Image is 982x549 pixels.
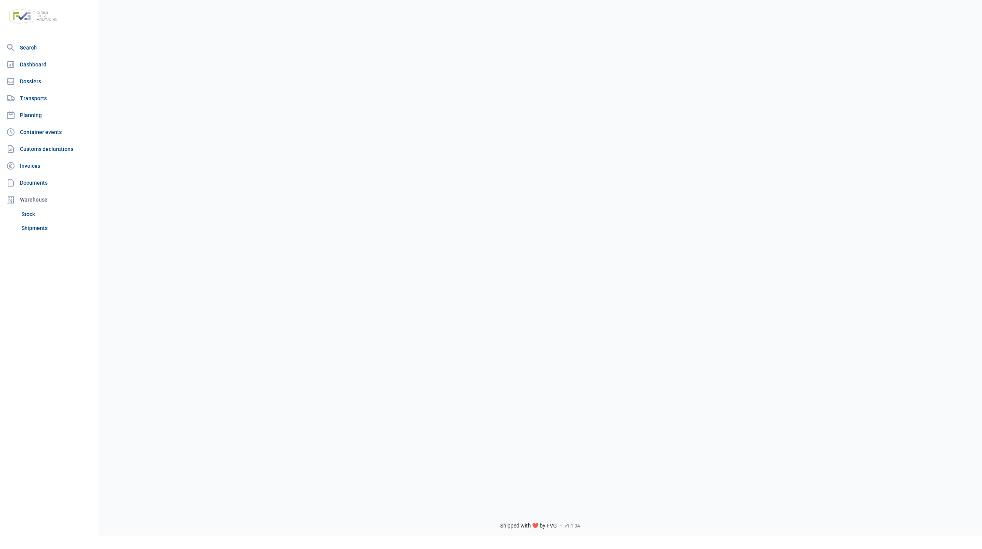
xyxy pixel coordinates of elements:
a: Invoices [3,158,95,174]
a: Search [3,40,95,55]
span: Shipped with ❤️ by FVG [500,523,557,529]
a: Transports [3,91,95,106]
a: Planning [3,107,95,123]
div: Warehouse [3,192,95,207]
a: Customs declarations [3,141,95,157]
span: v1.1.34 [565,523,580,529]
a: Stock [18,207,95,221]
a: Dossiers [3,74,95,89]
img: FVG - Global freight forwarding [6,6,61,27]
a: Documents [3,175,95,190]
a: Dashboard [3,57,95,72]
span: - [560,523,562,529]
a: Shipments [18,221,95,235]
a: Container events [3,124,95,140]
